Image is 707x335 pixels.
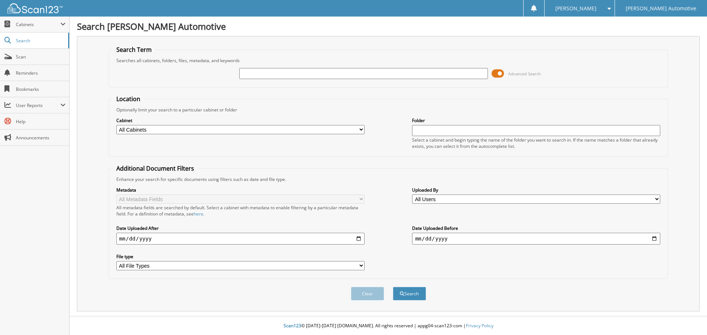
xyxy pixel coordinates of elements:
span: Scan123 [284,322,301,329]
button: Clear [351,287,384,300]
h1: Search [PERSON_NAME] Automotive [77,20,700,32]
span: Reminders [16,70,66,76]
label: Cabinet [116,117,365,124]
a: here [194,211,203,217]
legend: Location [113,95,144,103]
div: Optionally limit your search to a particular cabinet or folder [113,107,664,113]
input: end [412,233,660,245]
div: Searches all cabinets, folders, files, metadata, and keywords [113,57,664,64]
span: Help [16,118,66,125]
a: Privacy Policy [466,322,493,329]
label: File type [116,253,365,260]
span: Search [16,38,64,44]
span: Announcements [16,135,66,141]
span: User Reports [16,102,60,108]
span: [PERSON_NAME] Automotive [626,6,696,11]
div: Enhance your search for specific documents using filters such as date and file type. [113,176,664,182]
img: scan123-logo-white.svg [7,3,63,13]
label: Date Uploaded Before [412,225,660,231]
span: Advanced Search [508,71,541,76]
span: Bookmarks [16,86,66,92]
div: All metadata fields are searched by default. Select a cabinet with metadata to enable filtering b... [116,204,365,217]
label: Uploaded By [412,187,660,193]
input: start [116,233,365,245]
span: Cabinets [16,21,60,28]
label: Folder [412,117,660,124]
legend: Search Term [113,46,155,54]
label: Date Uploaded After [116,225,365,231]
div: Select a cabinet and begin typing the name of the folder you want to search in. If the name match... [412,137,660,149]
div: © [DATE]-[DATE] [DOMAIN_NAME]. All rights reserved | appg04-scan123-com | [70,317,707,335]
span: Scan [16,54,66,60]
legend: Additional Document Filters [113,164,198,172]
label: Metadata [116,187,365,193]
span: [PERSON_NAME] [555,6,597,11]
button: Search [393,287,426,300]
